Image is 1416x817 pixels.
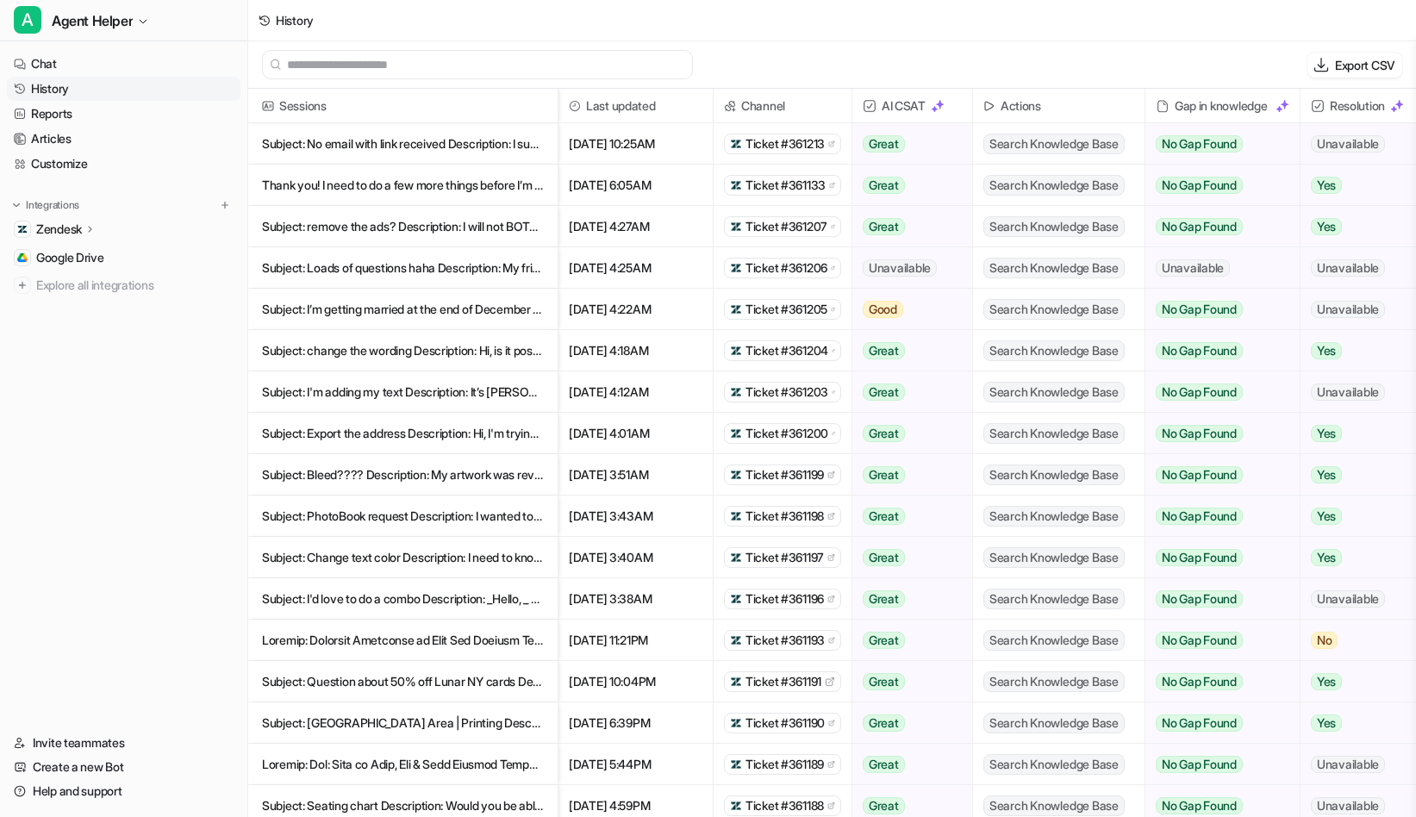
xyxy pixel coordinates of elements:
[7,779,240,803] a: Help and support
[1156,590,1243,608] span: No Gap Found
[36,271,234,299] span: Explore all integrations
[1156,632,1243,649] span: No Gap Found
[730,593,742,605] img: zendesk
[1311,590,1385,608] span: Unavailable
[983,465,1125,485] span: Search Knowledge Base
[1311,218,1342,235] span: Yes
[1001,89,1041,123] h2: Actions
[1311,384,1385,401] span: Unavailable
[1311,466,1342,483] span: Yes
[852,744,962,785] button: Great
[262,123,544,165] p: Subject: No email with link received Description: I submitted an edit request 1
[983,713,1125,733] span: Search Knowledge Base
[565,537,706,578] span: [DATE] 3:40AM
[745,756,824,773] span: Ticket #361189
[730,510,742,522] img: zendesk
[1145,371,1287,413] button: No Gap Found
[1156,135,1243,153] span: No Gap Found
[745,673,821,690] span: Ticket #361191
[1145,702,1287,744] button: No Gap Found
[36,221,82,238] p: Zendesk
[852,206,962,247] button: Great
[983,299,1125,320] span: Search Knowledge Base
[730,632,835,649] a: Ticket #361193
[745,632,825,649] span: Ticket #361193
[730,221,742,233] img: zendesk
[7,246,240,270] a: Google DriveGoogle Drive
[262,165,544,206] p: Thank you! I need to do a few more things before I’m ready to order. Is this something that can b...
[262,289,544,330] p: Subject: I’m getting married at the end of December Description: Hello, I’m getting married at th...
[1156,714,1243,732] span: No Gap Found
[1156,342,1243,359] span: No Gap Found
[262,330,544,371] p: Subject: change the wording Description: Hi, is it possible to change the word
[983,547,1125,568] span: Search Knowledge Base
[983,506,1125,527] span: Search Knowledge Base
[730,427,742,440] img: zendesk
[1335,56,1395,74] p: Export CSV
[565,496,706,537] span: [DATE] 3:43AM
[745,466,824,483] span: Ticket #361199
[852,702,962,744] button: Great
[262,702,544,744] p: Subject: [GEOGRAPHIC_DATA] Area | Printing Description: Hello there, I’m offering [DOMAIN_NAME] a...
[262,620,544,661] p: Loremip: Dolorsit Ametconse ad Elit Sed Doeiusm Temp! Incididuntu: Lab etdo! M aliq en admi ven q...
[262,206,544,247] p: Subject: remove the ads? Description: I will not BOTH pay you AND have ads put on my postcard. Ho...
[1145,578,1287,620] button: No Gap Found
[1145,206,1287,247] button: No Gap Found
[745,301,827,318] span: Ticket #361205
[52,9,133,33] span: Agent Helper
[863,590,905,608] span: Great
[276,11,314,29] div: History
[859,89,965,123] span: AI CSAT
[1311,508,1342,525] span: Yes
[863,342,905,359] span: Great
[983,671,1125,692] span: Search Knowledge Base
[730,714,835,732] a: Ticket #361190
[1145,289,1287,330] button: No Gap Found
[863,425,905,442] span: Great
[565,206,706,247] span: [DATE] 4:27AM
[1156,301,1243,318] span: No Gap Found
[262,578,544,620] p: Subject: I'd love to do a combo Description: _Hello, _ _Your website says that you offer free des...
[7,731,240,755] a: Invite teammates
[852,330,962,371] button: Great
[565,330,706,371] span: [DATE] 4:18AM
[745,714,825,732] span: Ticket #361190
[1156,384,1243,401] span: No Gap Found
[852,289,962,330] button: Good
[745,342,828,359] span: Ticket #361204
[7,102,240,126] a: Reports
[745,549,824,566] span: Ticket #361197
[730,469,742,481] img: zendesk
[1307,53,1402,78] button: Export CSV
[7,52,240,76] a: Chat
[983,589,1125,609] span: Search Knowledge Base
[262,537,544,578] p: Subject: Change text color Description: I need to know if I can change the color of the text in m...
[262,371,544,413] p: Subject: I'm adding my text Description: It’s [PERSON_NAME], I'm adding my text, but it seems not...
[1311,259,1385,277] span: Unavailable
[7,273,240,297] a: Explore all integrations
[983,258,1125,278] span: Search Knowledge Base
[7,127,240,151] a: Articles
[730,384,835,401] a: Ticket #361203
[863,797,905,814] span: Great
[730,466,835,483] a: Ticket #361199
[1145,744,1287,785] button: No Gap Found
[1311,301,1385,318] span: Unavailable
[1311,632,1338,649] span: No
[565,165,706,206] span: [DATE] 6:05AM
[565,620,706,661] span: [DATE] 11:21PM
[36,249,104,266] span: Google Drive
[1156,549,1243,566] span: No Gap Found
[983,175,1125,196] span: Search Knowledge Base
[730,301,835,318] a: Ticket #361205
[255,89,551,123] span: Sessions
[7,755,240,779] a: Create a new Bot
[730,345,742,357] img: zendesk
[852,371,962,413] button: Great
[730,673,835,690] a: Ticket #361191
[1145,165,1287,206] button: No Gap Found
[730,262,742,274] img: zendesk
[26,198,79,212] p: Integrations
[730,758,742,770] img: zendesk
